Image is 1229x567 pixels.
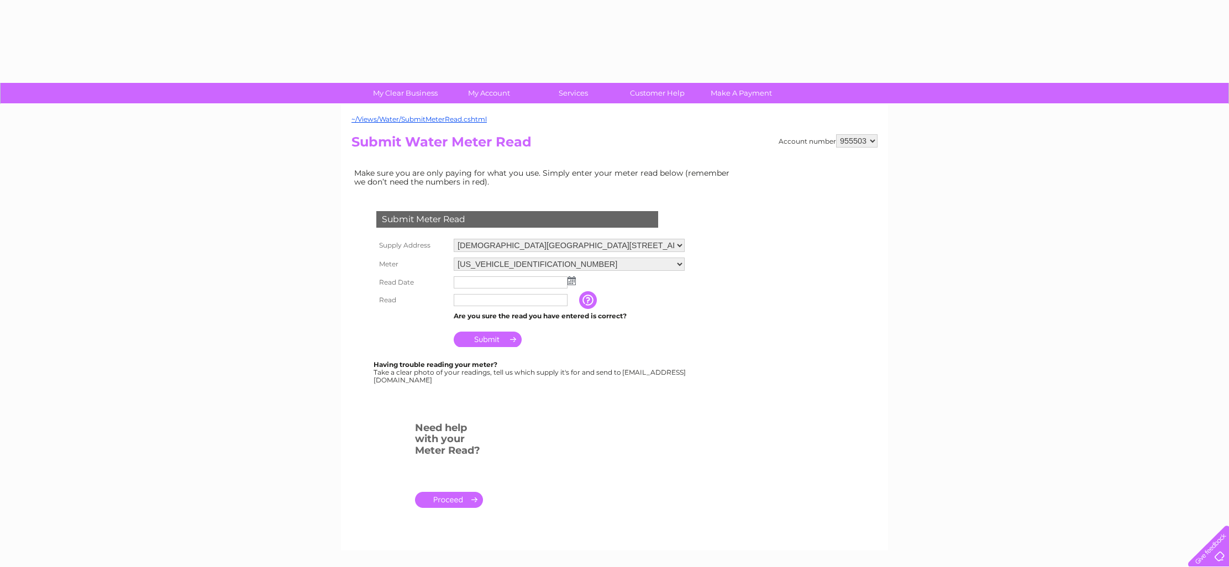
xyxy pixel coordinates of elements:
[351,166,738,189] td: Make sure you are only paying for what you use. Simply enter your meter read below (remember we d...
[444,83,535,103] a: My Account
[374,360,497,369] b: Having trouble reading your meter?
[374,291,451,309] th: Read
[568,276,576,285] img: ...
[360,83,451,103] a: My Clear Business
[779,134,878,148] div: Account number
[374,255,451,274] th: Meter
[612,83,703,103] a: Customer Help
[351,115,487,123] a: ~/Views/Water/SubmitMeterRead.cshtml
[374,361,687,384] div: Take a clear photo of your readings, tell us which supply it's for and send to [EMAIL_ADDRESS][DO...
[415,492,483,508] a: .
[528,83,619,103] a: Services
[579,291,599,309] input: Information
[454,332,522,347] input: Submit
[376,211,658,228] div: Submit Meter Read
[374,274,451,291] th: Read Date
[351,134,878,155] h2: Submit Water Meter Read
[374,236,451,255] th: Supply Address
[696,83,787,103] a: Make A Payment
[451,309,687,323] td: Are you sure the read you have entered is correct?
[415,420,483,462] h3: Need help with your Meter Read?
